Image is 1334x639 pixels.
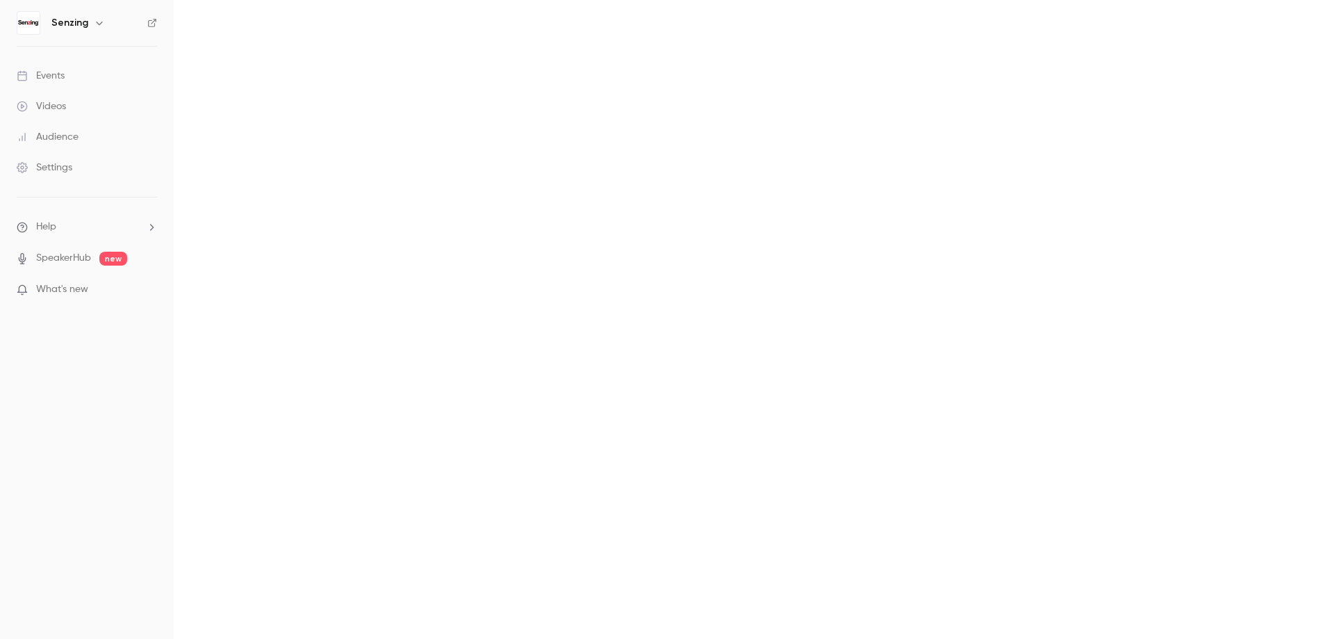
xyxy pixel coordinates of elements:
[17,220,157,234] li: help-dropdown-opener
[99,252,127,266] span: new
[36,220,56,234] span: Help
[17,69,65,83] div: Events
[36,282,88,297] span: What's new
[17,12,40,34] img: Senzing
[36,251,91,266] a: SpeakerHub
[51,16,88,30] h6: Senzing
[17,130,79,144] div: Audience
[17,99,66,113] div: Videos
[17,161,72,175] div: Settings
